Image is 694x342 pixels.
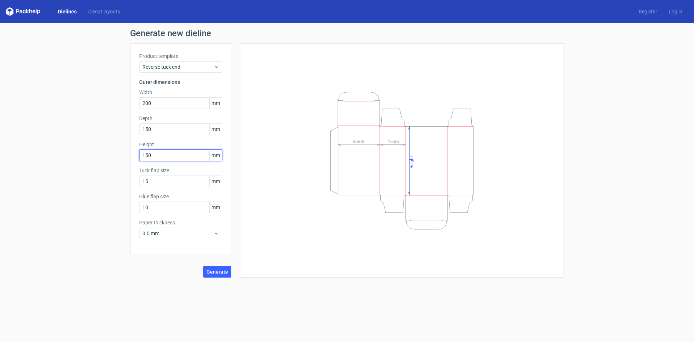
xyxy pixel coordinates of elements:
tspan: Depth [387,139,399,144]
span: Generate [206,269,228,274]
tspan: Height [409,156,414,168]
h3: Outer dimensions [139,79,222,86]
span: 0.5 mm [142,230,214,237]
span: mm [209,202,222,213]
a: Log in [663,8,688,15]
span: Reverse tuck end [142,63,214,71]
label: Paper thickness [139,219,222,226]
label: Depth [139,115,222,122]
label: Product template [139,52,222,60]
a: Diecut layouts [82,8,126,15]
label: Tuck flap size [139,167,222,174]
label: Glue flap size [139,193,222,200]
label: Height [139,141,222,148]
span: mm [209,176,222,187]
label: Width [139,89,222,96]
a: Register [633,8,663,15]
a: Dielines [52,8,82,15]
h1: Generate new dieline [130,29,564,38]
span: mm [209,124,222,135]
span: mm [209,98,222,109]
span: mm [209,150,222,161]
tspan: Width [353,139,364,144]
button: Generate [203,266,231,278]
